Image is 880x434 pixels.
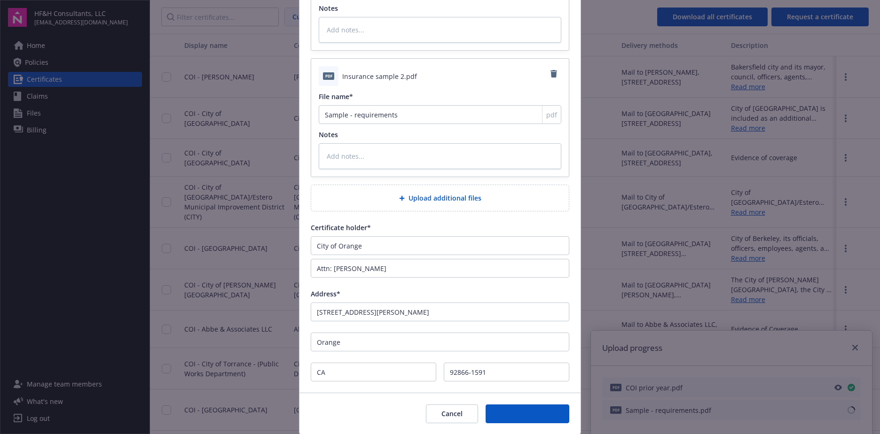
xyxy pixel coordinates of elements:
[319,4,338,13] span: Notes
[426,404,478,423] button: Cancel
[441,409,463,418] span: Cancel
[319,92,353,101] span: File name*
[311,333,569,351] input: City
[323,72,334,79] span: pdf
[311,223,371,232] span: Certificate holder*
[342,71,417,81] span: Insurance sample 2.pdf
[311,289,340,298] span: Address*
[311,236,569,255] input: Name line 1
[311,363,436,381] input: State
[311,302,569,321] input: Street
[409,193,481,203] span: Upload additional files
[546,66,561,81] a: Remove
[311,259,569,278] input: Name line 2
[319,105,561,124] input: Add file name...
[311,185,569,211] div: Upload additional files
[444,363,569,381] input: Zip
[546,110,557,120] span: pdf
[319,130,338,139] span: Notes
